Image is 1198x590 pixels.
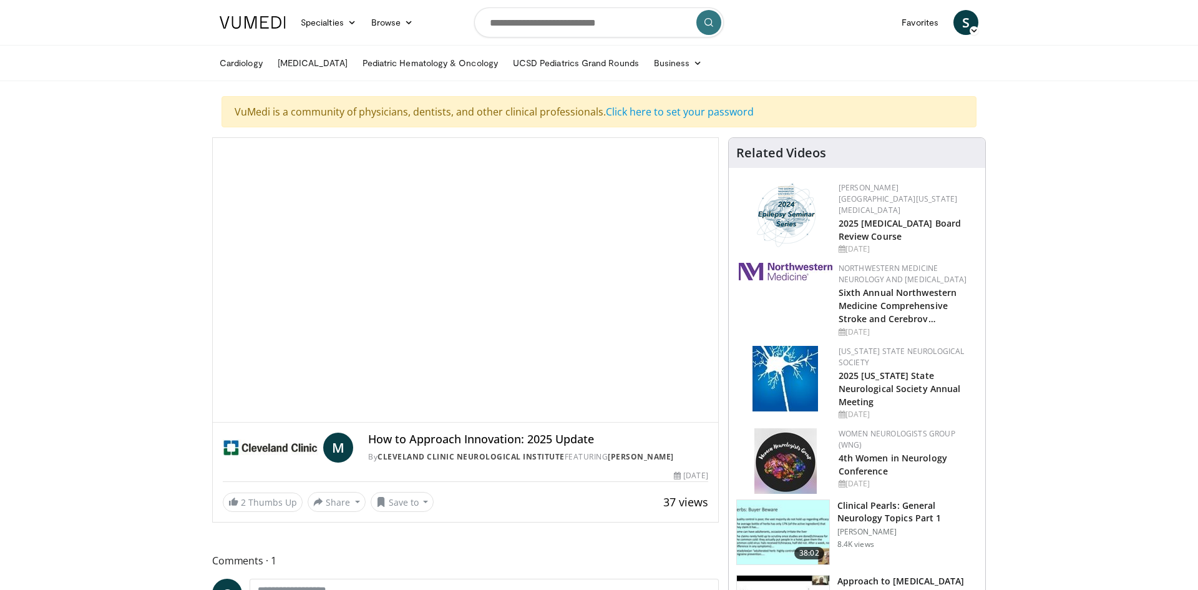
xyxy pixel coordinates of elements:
[839,217,962,242] a: 2025 [MEDICAL_DATA] Board Review Course
[323,433,353,463] a: M
[839,327,975,338] div: [DATE]
[839,182,958,215] a: [PERSON_NAME][GEOGRAPHIC_DATA][US_STATE][MEDICAL_DATA]
[837,527,978,537] p: [PERSON_NAME]
[212,51,270,76] a: Cardiology
[646,51,710,76] a: Business
[355,51,505,76] a: Pediatric Hematology & Oncology
[606,105,754,119] a: Click here to set your password
[220,16,286,29] img: VuMedi Logo
[839,287,957,325] a: Sixth Annual Northwestern Medicine Comprehensive Stroke and Cerebrov…
[212,553,719,569] span: Comments 1
[270,51,355,76] a: [MEDICAL_DATA]
[608,451,674,462] a: [PERSON_NAME]
[371,492,434,512] button: Save to
[222,96,976,127] div: VuMedi is a community of physicians, dentists, and other clinical professionals.
[839,346,965,368] a: [US_STATE] State Neurological Society
[839,263,967,285] a: Northwestern Medicine Neurology and [MEDICAL_DATA]
[663,494,708,509] span: 37 views
[293,10,364,35] a: Specialties
[839,243,975,255] div: [DATE]
[839,370,961,408] a: 2025 [US_STATE] State Neurological Society Annual Meeting
[213,138,718,423] video-js: Video Player
[794,547,824,559] span: 38:02
[839,452,947,477] a: 4th Women in Neurology Conference
[223,493,303,512] a: 2 Thumbs Up
[368,433,708,446] h4: How to Approach Innovation: 2025 Update
[837,539,874,549] p: 8.4K views
[754,428,817,494] img: 14d901f6-3e3b-40ba-bcee-b65699228850.jpg.150x105_q85_autocrop_double_scale_upscale_version-0.2.jpg
[308,492,366,512] button: Share
[839,409,975,420] div: [DATE]
[752,346,818,411] img: acd9fda7-b660-4062-a2ed-b14b2bb56add.webp.150x105_q85_autocrop_double_scale_upscale_version-0.2.jpg
[368,451,708,463] div: By FEATURING
[837,499,978,524] h3: Clinical Pearls: General Neurology Topics Part 1
[837,575,965,588] h3: Approach to [MEDICAL_DATA]
[737,500,829,565] img: 91ec4e47-6cc3-4d45-a77d-be3eb23d61cb.150x105_q85_crop-smart_upscale.jpg
[241,496,246,508] span: 2
[736,499,978,566] a: 38:02 Clinical Pearls: General Neurology Topics Part 1 [PERSON_NAME] 8.4K views
[739,263,832,280] img: 2a462fb6-9365-492a-ac79-3166a6f924d8.png.150x105_q85_autocrop_double_scale_upscale_version-0.2.jpg
[736,145,826,160] h4: Related Videos
[223,433,318,463] img: Cleveland Clinic Neurological Institute
[505,51,646,76] a: UCSD Pediatrics Grand Rounds
[894,10,946,35] a: Favorites
[377,451,565,462] a: Cleveland Clinic Neurological Institute
[751,182,819,248] img: 76bc84c6-69a7-4c34-b56c-bd0b7f71564d.png.150x105_q85_autocrop_double_scale_upscale_version-0.2.png
[839,428,955,450] a: Women Neurologists Group (WNG)
[839,478,975,489] div: [DATE]
[474,7,724,37] input: Search topics, interventions
[953,10,978,35] a: S
[674,470,708,481] div: [DATE]
[364,10,421,35] a: Browse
